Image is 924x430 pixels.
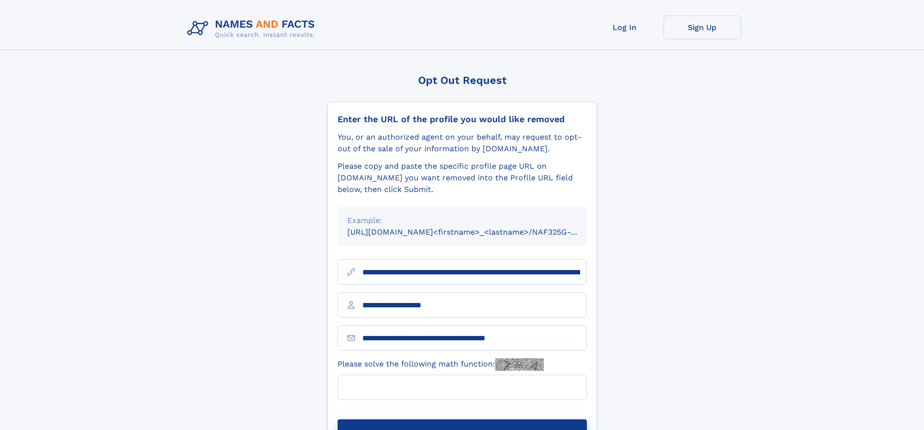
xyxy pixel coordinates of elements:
[338,131,587,155] div: You, or an authorized agent on your behalf, may request to opt-out of the sale of your informatio...
[338,114,587,125] div: Enter the URL of the profile you would like removed
[664,16,741,39] a: Sign Up
[347,227,605,237] small: [URL][DOMAIN_NAME]<firstname>_<lastname>/NAF325G-xxxxxxxx
[347,215,577,226] div: Example:
[327,74,597,86] div: Opt Out Request
[338,358,544,371] label: Please solve the following math function:
[586,16,664,39] a: Log In
[338,160,587,195] div: Please copy and paste the specific profile page URL on [DOMAIN_NAME] you want removed into the Pr...
[183,16,323,42] img: Logo Names and Facts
